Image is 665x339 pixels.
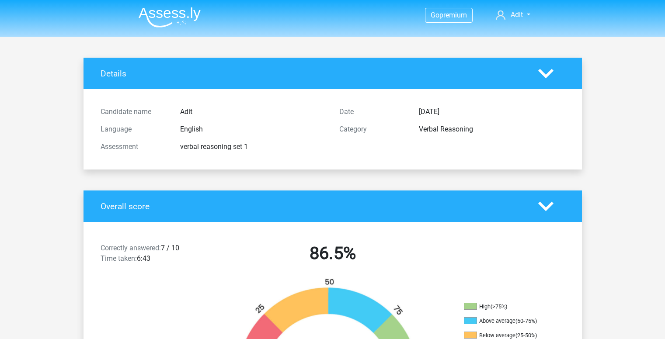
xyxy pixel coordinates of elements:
[220,243,446,264] h2: 86.5%
[333,124,412,135] div: Category
[101,244,161,252] span: Correctly answered:
[464,317,551,325] li: Above average
[94,142,174,152] div: Assessment
[94,124,174,135] div: Language
[94,107,174,117] div: Candidate name
[101,69,525,79] h4: Details
[425,9,472,21] a: Gopremium
[101,201,525,211] h4: Overall score
[491,303,507,310] div: (>75%)
[101,254,137,263] span: Time taken:
[412,124,571,135] div: Verbal Reasoning
[515,318,537,324] div: (50-75%)
[439,11,467,19] span: premium
[333,107,412,117] div: Date
[464,303,551,311] li: High
[174,107,333,117] div: Adit
[511,10,523,19] span: Adit
[174,124,333,135] div: English
[412,107,571,117] div: [DATE]
[174,142,333,152] div: verbal reasoning set 1
[492,10,533,20] a: Adit
[431,11,439,19] span: Go
[94,243,213,267] div: 7 / 10 6:43
[515,332,537,339] div: (25-50%)
[139,7,201,28] img: Assessly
